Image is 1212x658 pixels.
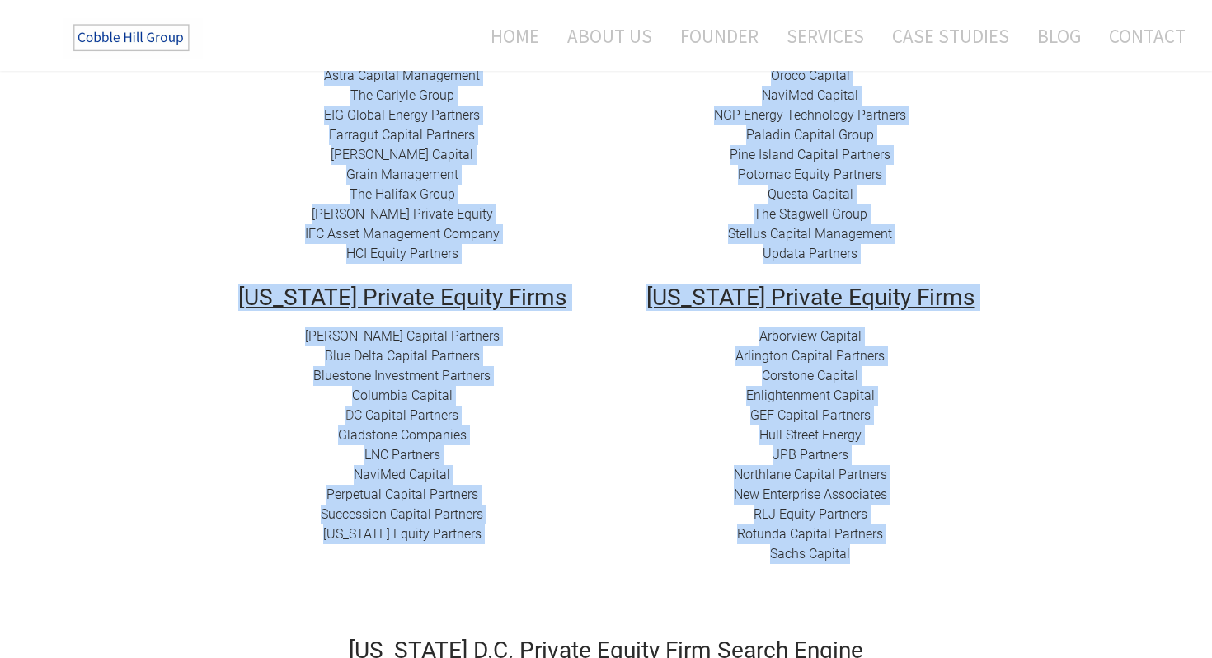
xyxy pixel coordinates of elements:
img: The Cobble Hill Group LLC [63,17,203,59]
a: Updata Partners [763,246,857,261]
a: ​Potomac Equity Partners [738,167,882,182]
a: New Enterprise Associates [734,486,887,502]
a: Arlington Capital Partners​ [735,348,885,364]
a: The Stagwell Group [754,206,867,222]
a: Northlane Capital Partners [734,467,887,482]
a: Blog [1025,14,1093,58]
a: Arborview Capital [759,328,862,344]
div: D [210,327,594,544]
a: Farragut Capital Partners [329,127,475,143]
a: NaviMed Capital [354,467,450,482]
a: [PERSON_NAME] Private Equity​ [312,206,493,222]
a: The Halifax Group [350,186,455,202]
a: Questa Capital [768,186,853,202]
a: Hull Street Energy [759,427,862,443]
a: ​Astra Capital Management [324,68,480,83]
a: Gladstone Companies [338,427,467,443]
a: Columbia Capital [352,388,453,403]
a: The Carlyle Group [350,87,454,103]
u: [US_STATE] Private Equity Firms [646,284,975,311]
a: Succession Capital Partners [321,506,483,522]
a: [US_STATE] Equity Partners​ [323,526,482,542]
a: ​Enlightenment Capital [746,388,875,403]
a: Contact [1097,14,1186,58]
a: ​Perpetual Capital Partners [326,486,478,502]
a: EIG Global Energy Partners [324,107,480,123]
a: GEF Capital Partners [750,407,871,423]
a: Blue Delta Capital Partners [325,348,480,364]
a: ​​Rotunda Capital Partners [737,526,883,542]
a: ​[PERSON_NAME] Capital [331,147,473,162]
a: LNC Partners [364,447,440,463]
a: Pine Island Capital Partners [730,147,890,162]
a: Founder [668,14,771,58]
a: ​Bluestone Investment Partners [313,368,491,383]
a: NaviMed Capital [762,87,858,103]
a: Stellus Capital Management [728,226,892,242]
a: Case Studies [880,14,1022,58]
a: [PERSON_NAME] Capital Partners [305,328,500,344]
div: ​​ ​​​ [210,26,594,264]
a: Sachs Capital [770,546,850,562]
a: Corstone Capital [762,368,858,383]
a: NGP Energy Technology Partners [714,107,906,123]
a: Home [466,14,552,58]
a: Services [774,14,876,58]
a: Oroco Capital [771,68,850,83]
a: ​RLJ Equity Partners [754,506,867,522]
a: HCI Equity Partners [346,246,458,261]
a: Paladin Capital Group [746,127,874,143]
a: C Capital Partners [354,407,458,423]
a: JPB Partners [773,447,848,463]
u: [US_STATE] Private Equity Firms [238,284,566,311]
a: IFC Asset Management Company [305,226,500,242]
a: About Us [555,14,665,58]
a: Grain Management [346,167,458,182]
